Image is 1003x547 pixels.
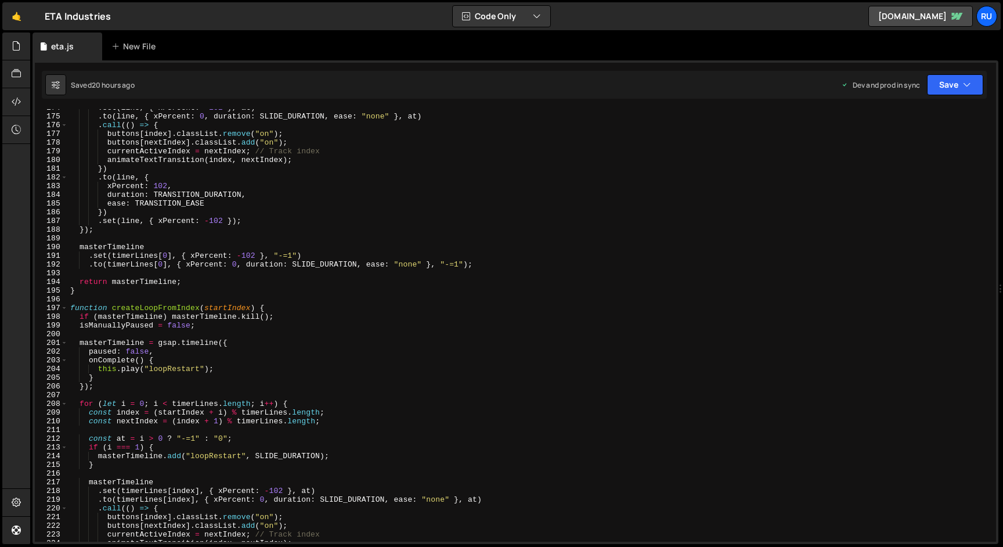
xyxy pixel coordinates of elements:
div: 183 [35,182,68,190]
div: 191 [35,251,68,260]
div: 190 [35,243,68,251]
div: 176 [35,121,68,129]
div: 213 [35,443,68,452]
div: 186 [35,208,68,217]
div: 210 [35,417,68,426]
div: 211 [35,426,68,434]
div: 212 [35,434,68,443]
div: 209 [35,408,68,417]
div: 221 [35,513,68,521]
div: 202 [35,347,68,356]
div: eta.js [51,41,74,52]
div: 195 [35,286,68,295]
div: Dev and prod in sync [841,80,920,90]
div: 181 [35,164,68,173]
a: [DOMAIN_NAME] [868,6,973,27]
div: 199 [35,321,68,330]
div: 200 [35,330,68,339]
div: 197 [35,304,68,312]
div: 206 [35,382,68,391]
div: 179 [35,147,68,156]
div: Saved [71,80,135,90]
div: 184 [35,190,68,199]
div: 220 [35,504,68,513]
div: 178 [35,138,68,147]
div: New File [111,41,160,52]
div: 177 [35,129,68,138]
div: 203 [35,356,68,365]
div: 198 [35,312,68,321]
div: 175 [35,112,68,121]
div: ETA Industries [45,9,111,23]
div: 218 [35,487,68,495]
div: 214 [35,452,68,460]
div: 219 [35,495,68,504]
div: 185 [35,199,68,208]
div: 207 [35,391,68,400]
div: 193 [35,269,68,278]
div: 196 [35,295,68,304]
button: Code Only [453,6,550,27]
div: 205 [35,373,68,382]
div: 215 [35,460,68,469]
div: 217 [35,478,68,487]
div: 204 [35,365,68,373]
button: Save [927,74,983,95]
div: 201 [35,339,68,347]
div: 187 [35,217,68,225]
a: 🤙 [2,2,31,30]
div: 180 [35,156,68,164]
a: Ru [976,6,997,27]
div: 20 hours ago [92,80,135,90]
div: 192 [35,260,68,269]
div: 182 [35,173,68,182]
div: 189 [35,234,68,243]
div: 188 [35,225,68,234]
div: 194 [35,278,68,286]
div: 216 [35,469,68,478]
div: 208 [35,400,68,408]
